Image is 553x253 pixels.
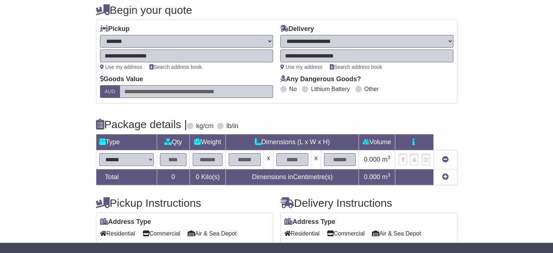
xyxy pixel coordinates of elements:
span: Residential [284,228,320,239]
span: m [382,156,390,163]
sup: 3 [388,155,390,160]
span: 0.000 [364,173,380,181]
a: Use my address [100,64,142,70]
label: AUD [100,85,120,98]
span: 0 [196,173,199,181]
label: Delivery [280,25,314,33]
td: Dimensions (L x W x H) [226,134,359,150]
a: Remove this item [442,156,449,163]
label: Lithium Battery [311,86,350,92]
label: Other [364,86,379,92]
td: 0 [157,169,190,185]
span: 0.000 [364,156,380,163]
span: Air & Sea Depot [188,228,237,239]
a: Use my address [280,64,322,70]
a: Search address book [330,64,382,70]
td: x [264,150,273,169]
span: Commercial [143,228,180,239]
h4: Delivery Instructions [280,197,457,209]
label: Goods Value [100,75,143,83]
label: Address Type [284,218,336,226]
label: Address Type [100,218,151,226]
td: Weight [190,134,226,150]
label: No [289,86,297,92]
td: Volume [359,134,395,150]
sup: 3 [388,172,390,178]
h4: Pickup Instructions [96,197,273,209]
h4: Package details | [96,118,187,130]
span: Air & Sea Depot [372,228,421,239]
td: Total [96,169,157,185]
span: Commercial [327,228,365,239]
h4: Begin your quote [96,4,457,16]
a: Add new item [442,173,449,181]
td: x [311,150,321,169]
label: kg/cm [196,122,213,130]
td: Dimensions in Centimetre(s) [226,169,359,185]
span: m [382,173,390,181]
span: Residential [100,228,135,239]
label: Any Dangerous Goods? [280,75,361,83]
td: Type [96,134,157,150]
td: Qty [157,134,190,150]
a: Search address book [149,64,202,70]
td: Kilo(s) [190,169,226,185]
label: Pickup [100,25,130,33]
label: lb/in [226,122,238,130]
